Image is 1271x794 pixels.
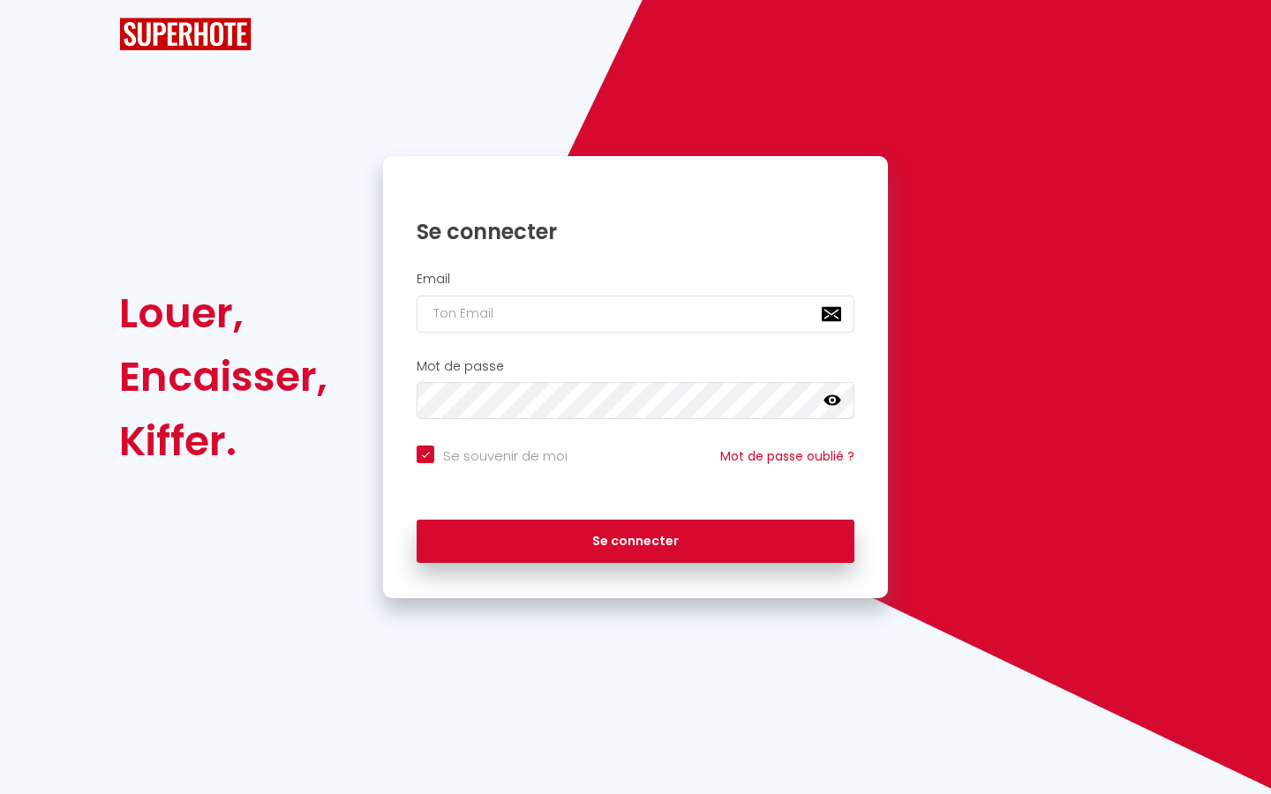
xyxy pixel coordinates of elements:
[417,359,854,374] h2: Mot de passe
[1196,715,1258,781] iframe: Chat
[417,272,854,287] h2: Email
[119,345,327,408] div: Encaisser,
[417,296,854,333] input: Ton Email
[119,281,327,345] div: Louer,
[119,409,327,473] div: Kiffer.
[119,18,252,50] img: SuperHote logo
[417,520,854,564] button: Se connecter
[720,447,854,465] a: Mot de passe oublié ?
[417,218,854,245] h1: Se connecter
